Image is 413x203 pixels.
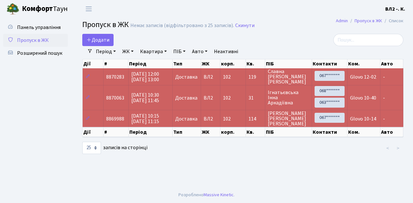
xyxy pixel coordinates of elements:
a: ВЛ2 -. К. [385,5,405,13]
nav: breadcrumb [326,14,413,28]
span: Доставка [175,74,197,80]
span: Glovo 10-40 [350,94,376,101]
th: Дії [83,59,104,68]
span: - [383,73,385,81]
span: Glovo 10-14 [350,115,376,122]
button: Переключити навігацію [81,4,97,14]
span: Розширений пошук [17,50,62,57]
span: [DATE] 10:30 [DATE] 11:45 [131,92,159,104]
th: ЖК [201,59,221,68]
a: Квартира [137,46,169,57]
a: Період [93,46,118,57]
a: Скинути [235,23,255,29]
span: Доставка [175,116,197,121]
a: Пропуск в ЖК [355,17,382,24]
span: Таун [22,4,68,15]
span: 102 [223,94,231,101]
th: Авто [380,127,403,137]
th: Ком. [348,127,380,137]
img: logo.png [6,3,19,15]
span: - [383,94,385,101]
span: Доставка [175,95,197,101]
span: Ігнатьєвська Інна Аркадіївна [268,90,309,105]
th: # [104,127,129,137]
a: Авто [189,46,210,57]
th: Контакти [312,59,348,68]
span: 8870063 [106,94,124,101]
a: Неактивні [211,46,241,57]
th: корп. [220,127,246,137]
span: Пропуск в ЖК [82,19,129,30]
span: 8870283 [106,73,124,81]
span: Додати [86,36,109,43]
span: Glovo 12-02 [350,73,376,81]
div: Розроблено . [178,191,235,198]
select: записів на сторінці [82,142,101,154]
span: Панель управління [17,24,61,31]
span: ВЛ2 [204,74,218,80]
span: 114 [248,116,262,121]
th: Контакти [312,127,348,137]
th: Кв. [246,59,265,68]
b: Комфорт [22,4,53,14]
span: Славна [PERSON_NAME] [PERSON_NAME] [268,69,309,84]
th: Період [128,59,172,68]
label: записів на сторінці [82,142,147,154]
span: ВЛ2 [204,95,218,101]
th: Дії [83,127,104,137]
span: [DATE] 10:15 [DATE] 11:15 [131,112,159,125]
th: Ком. [348,59,380,68]
span: [PERSON_NAME] [PERSON_NAME] [PERSON_NAME] [268,111,309,126]
th: # [104,59,128,68]
a: Панель управління [3,21,68,34]
span: 102 [223,115,231,122]
span: 31 [248,95,262,101]
th: корп. [220,59,246,68]
span: 102 [223,73,231,81]
th: Авто [380,59,403,68]
a: Admin [336,17,348,24]
input: Пошук... [333,34,403,46]
span: 8869988 [106,115,124,122]
a: ЖК [120,46,136,57]
a: Massive Kinetic [204,191,234,198]
span: Пропуск в ЖК [17,37,49,44]
a: Пропуск в ЖК [3,34,68,47]
li: Список [382,17,403,24]
span: - [383,115,385,122]
span: ВЛ2 [204,116,218,121]
span: [DATE] 12:00 [DATE] 13:00 [131,71,159,83]
th: ПІБ [265,127,312,137]
th: Тип [173,127,201,137]
a: Додати [82,34,114,46]
th: Період [129,127,173,137]
th: ЖК [201,127,221,137]
a: Розширений пошук [3,47,68,60]
th: ПІБ [265,59,312,68]
div: Немає записів (відфільтровано з 25 записів). [130,23,234,29]
th: Тип [173,59,201,68]
th: Кв. [246,127,265,137]
a: ПІБ [171,46,188,57]
span: 119 [248,74,262,80]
